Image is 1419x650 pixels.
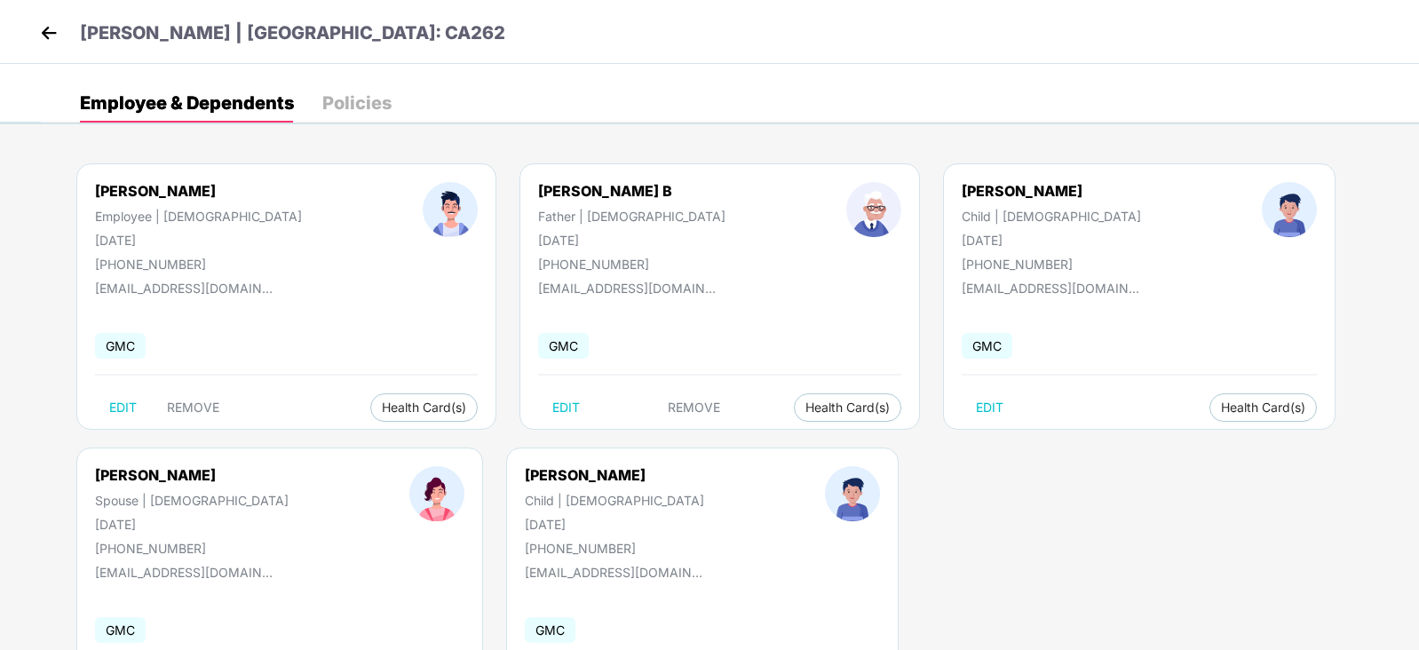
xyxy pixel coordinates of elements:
[538,333,589,359] span: GMC
[95,617,146,643] span: GMC
[962,182,1141,200] div: [PERSON_NAME]
[370,393,478,422] button: Health Card(s)
[525,541,704,556] div: [PHONE_NUMBER]
[95,281,273,296] div: [EMAIL_ADDRESS][DOMAIN_NAME]
[976,400,1003,415] span: EDIT
[538,233,725,248] div: [DATE]
[95,493,289,508] div: Spouse | [DEMOGRAPHIC_DATA]
[167,400,219,415] span: REMOVE
[1262,182,1317,237] img: profileImage
[825,466,880,521] img: profileImage
[962,333,1012,359] span: GMC
[95,209,302,224] div: Employee | [DEMOGRAPHIC_DATA]
[95,333,146,359] span: GMC
[80,20,505,47] p: [PERSON_NAME] | [GEOGRAPHIC_DATA]: CA262
[525,617,575,643] span: GMC
[962,257,1141,272] div: [PHONE_NUMBER]
[109,400,137,415] span: EDIT
[794,393,901,422] button: Health Card(s)
[962,233,1141,248] div: [DATE]
[95,257,302,272] div: [PHONE_NUMBER]
[668,400,720,415] span: REMOVE
[95,233,302,248] div: [DATE]
[1209,393,1317,422] button: Health Card(s)
[95,393,151,422] button: EDIT
[525,466,704,484] div: [PERSON_NAME]
[1221,403,1305,412] span: Health Card(s)
[95,541,289,556] div: [PHONE_NUMBER]
[962,209,1141,224] div: Child | [DEMOGRAPHIC_DATA]
[538,257,725,272] div: [PHONE_NUMBER]
[525,517,704,532] div: [DATE]
[525,493,704,508] div: Child | [DEMOGRAPHIC_DATA]
[538,281,716,296] div: [EMAIL_ADDRESS][DOMAIN_NAME]
[95,517,289,532] div: [DATE]
[95,182,302,200] div: [PERSON_NAME]
[846,182,901,237] img: profileImage
[409,466,464,521] img: profileImage
[962,393,1018,422] button: EDIT
[95,565,273,580] div: [EMAIL_ADDRESS][DOMAIN_NAME]
[525,565,702,580] div: [EMAIL_ADDRESS][DOMAIN_NAME]
[423,182,478,237] img: profileImage
[805,403,890,412] span: Health Card(s)
[322,94,392,112] div: Policies
[382,403,466,412] span: Health Card(s)
[36,20,62,46] img: back
[153,393,234,422] button: REMOVE
[552,400,580,415] span: EDIT
[80,94,294,112] div: Employee & Dependents
[654,393,734,422] button: REMOVE
[538,209,725,224] div: Father | [DEMOGRAPHIC_DATA]
[962,281,1139,296] div: [EMAIL_ADDRESS][DOMAIN_NAME]
[538,393,594,422] button: EDIT
[95,466,289,484] div: [PERSON_NAME]
[538,182,725,200] div: [PERSON_NAME] B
